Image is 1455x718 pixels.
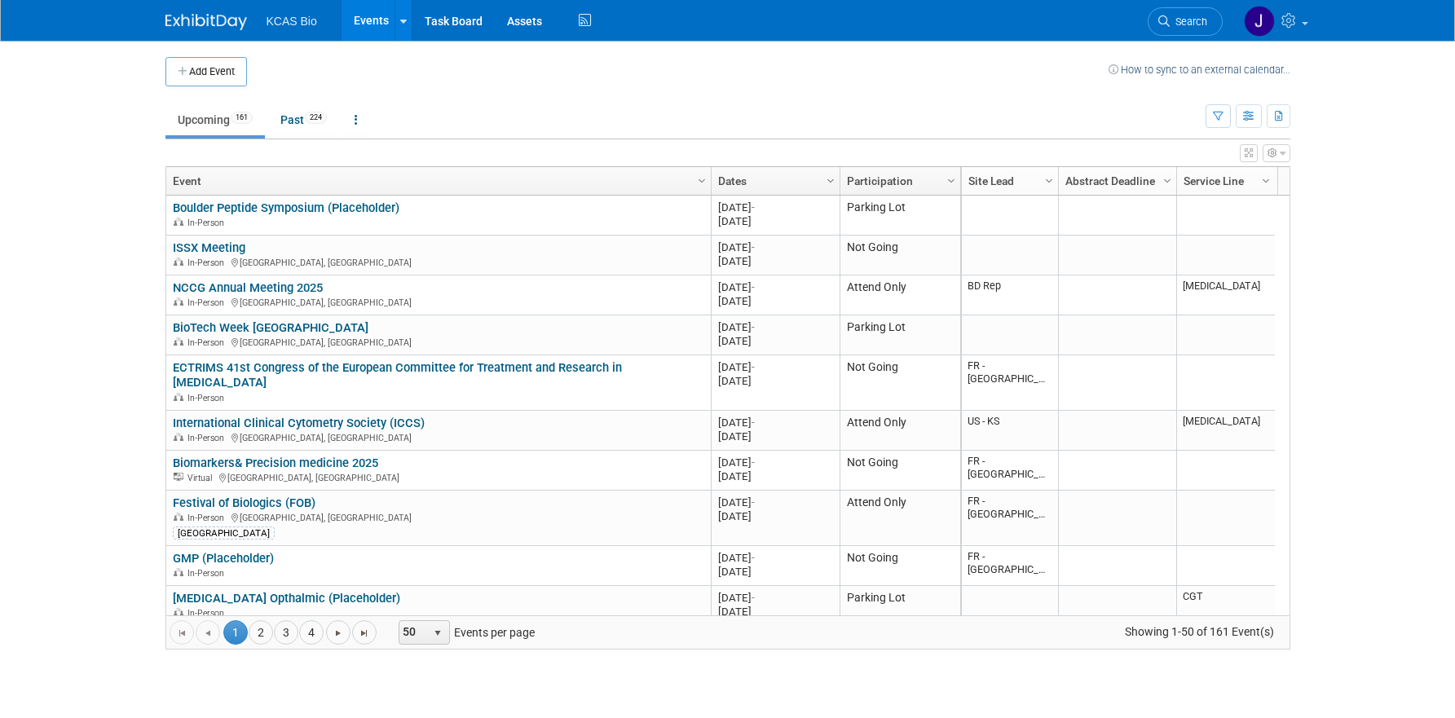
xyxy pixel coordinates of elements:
[223,620,248,645] span: 1
[173,551,274,566] a: GMP (Placeholder)
[693,167,711,192] a: Column Settings
[718,294,832,308] div: [DATE]
[1257,167,1275,192] a: Column Settings
[718,360,832,374] div: [DATE]
[962,451,1058,491] td: FR - [GEOGRAPHIC_DATA]
[718,167,829,195] a: Dates
[174,608,183,616] img: In-Person Event
[231,112,253,124] span: 161
[174,568,183,576] img: In-Person Event
[173,200,399,215] a: Boulder Peptide Symposium (Placeholder)
[752,241,755,253] span: -
[752,321,755,333] span: -
[299,620,324,645] a: 4
[174,297,183,306] img: In-Person Event
[752,592,755,604] span: -
[695,174,708,187] span: Column Settings
[840,236,960,275] td: Not Going
[173,360,622,390] a: ECTRIMS 41st Congress of the European Committee for Treatment and Research in [MEDICAL_DATA]
[174,393,183,401] img: In-Person Event
[431,627,444,640] span: select
[718,416,832,429] div: [DATE]
[187,608,229,619] span: In-Person
[840,196,960,236] td: Parking Lot
[1170,15,1207,28] span: Search
[201,627,214,640] span: Go to the previous page
[187,258,229,268] span: In-Person
[752,281,755,293] span: -
[174,513,183,521] img: In-Person Event
[752,201,755,214] span: -
[267,15,317,28] span: KCAS Bio
[399,621,427,644] span: 50
[840,546,960,586] td: Not Going
[174,433,183,441] img: In-Person Event
[840,275,960,315] td: Attend Only
[718,200,832,214] div: [DATE]
[718,469,832,483] div: [DATE]
[752,361,755,373] span: -
[249,620,273,645] a: 2
[173,510,703,524] div: [GEOGRAPHIC_DATA], [GEOGRAPHIC_DATA]
[1176,411,1275,451] td: [MEDICAL_DATA]
[942,167,960,192] a: Column Settings
[962,411,1058,451] td: US - KS
[718,320,832,334] div: [DATE]
[840,586,960,626] td: Parking Lot
[173,335,703,349] div: [GEOGRAPHIC_DATA], [GEOGRAPHIC_DATA]
[968,167,1047,195] a: Site Lead
[165,104,265,135] a: Upcoming161
[752,552,755,564] span: -
[173,526,275,540] div: [GEOGRAPHIC_DATA]
[718,334,832,348] div: [DATE]
[1040,167,1058,192] a: Column Settings
[187,568,229,579] span: In-Person
[173,456,378,470] a: Biomarkers& Precision medicine 2025
[187,297,229,308] span: In-Person
[962,355,1058,411] td: FR - [GEOGRAPHIC_DATA]
[1158,167,1176,192] a: Column Settings
[173,167,700,195] a: Event
[173,591,400,606] a: [MEDICAL_DATA] Opthalmic (Placeholder)
[326,620,351,645] a: Go to the next page
[1184,167,1264,195] a: Service Line
[718,496,832,509] div: [DATE]
[187,433,229,443] span: In-Person
[1065,167,1166,195] a: Abstract Deadline
[718,214,832,228] div: [DATE]
[268,104,339,135] a: Past224
[752,456,755,469] span: -
[718,509,832,523] div: [DATE]
[1148,7,1223,36] a: Search
[840,491,960,546] td: Attend Only
[718,374,832,388] div: [DATE]
[824,174,837,187] span: Column Settings
[840,355,960,411] td: Not Going
[173,496,315,510] a: Festival of Biologics (FOB)
[1244,6,1275,37] img: Jason Hannah
[718,429,832,443] div: [DATE]
[174,258,183,266] img: In-Person Event
[196,620,220,645] a: Go to the previous page
[187,473,217,483] span: Virtual
[718,551,832,565] div: [DATE]
[840,451,960,491] td: Not Going
[1176,275,1275,315] td: [MEDICAL_DATA]
[752,496,755,509] span: -
[1043,174,1056,187] span: Column Settings
[377,620,551,645] span: Events per page
[718,240,832,254] div: [DATE]
[962,275,1058,315] td: BD Rep
[1109,620,1289,643] span: Showing 1-50 of 161 Event(s)
[173,430,703,444] div: [GEOGRAPHIC_DATA], [GEOGRAPHIC_DATA]
[718,605,832,619] div: [DATE]
[165,57,247,86] button: Add Event
[187,393,229,403] span: In-Person
[840,315,960,355] td: Parking Lot
[305,112,327,124] span: 224
[822,167,840,192] a: Column Settings
[173,295,703,309] div: [GEOGRAPHIC_DATA], [GEOGRAPHIC_DATA]
[718,591,832,605] div: [DATE]
[945,174,958,187] span: Column Settings
[173,255,703,269] div: [GEOGRAPHIC_DATA], [GEOGRAPHIC_DATA]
